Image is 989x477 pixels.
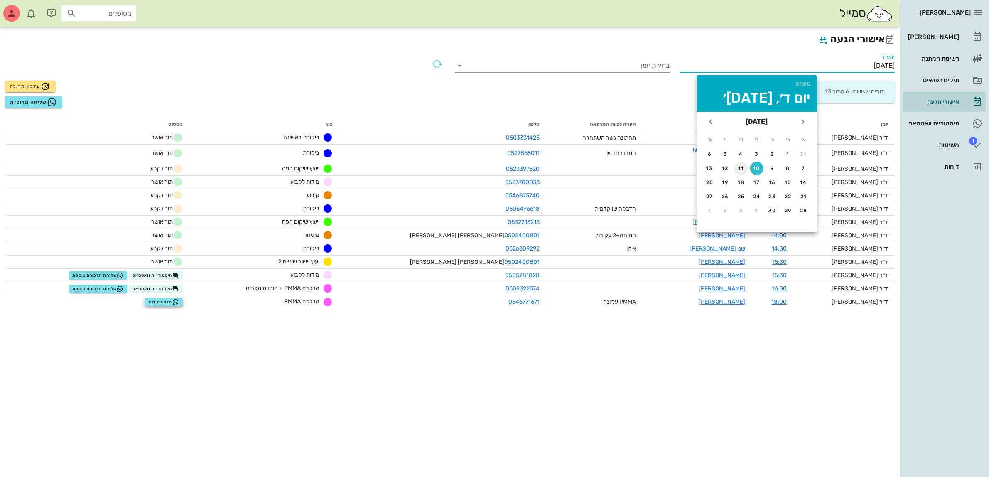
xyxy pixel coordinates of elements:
a: 15:30 [773,272,787,279]
div: תורים שאושרו: 6 מתוך 13 [773,81,891,103]
div: ד״ר [PERSON_NAME] [800,298,888,306]
button: 31 [797,148,810,161]
th: ב׳ [781,133,796,147]
button: 17 [750,176,763,189]
span: טלפון [528,121,540,127]
span: יעוץ יישור שיניים 2 [278,258,319,265]
div: מתנדנדת שן [574,149,636,157]
div: 16 [766,179,779,185]
th: ה׳ [734,133,748,147]
span: שליחה מרוכזת [10,97,57,107]
div: 9 [766,165,779,171]
th: סטטוס [5,118,189,131]
button: 15 [781,176,795,189]
span: מידות לקבוע [290,178,319,185]
span: תור אושר [151,177,183,187]
button: 7 [797,162,810,175]
button: 22 [781,190,795,203]
span: ביקורת [303,149,319,156]
a: 0505281828 [505,272,540,279]
div: 2025 [703,82,810,88]
span: תג [969,137,977,145]
div: ד״ר [PERSON_NAME] [800,258,888,266]
a: [PERSON_NAME] [699,285,746,292]
button: 4 [703,204,717,217]
span: עדכון מרוכז [10,81,50,91]
div: 30 [766,208,779,214]
button: 2 [734,204,748,217]
div: 17 [750,179,763,185]
span: מידות לקבוע [290,271,319,278]
button: 3 [750,148,763,161]
span: היסטוריית וואטסאפ [133,272,179,279]
span: הערה לצוות המרפאה [590,121,636,127]
th: ו׳ [718,133,733,147]
a: [PERSON_NAME] [699,272,746,279]
div: 18 [734,179,748,185]
th: ש׳ [702,133,717,147]
button: תזכורת תור [145,298,183,306]
div: תחתונה גשר השתחרר [574,133,636,142]
button: 29 [781,204,795,217]
div: 6 [703,151,717,157]
span: קיבוע [307,192,319,199]
div: 25 [734,194,748,199]
div: 28 [797,208,810,214]
span: היסטוריית וואטסאפ [133,285,179,292]
button: 1 [750,204,763,217]
th: ד׳ [749,133,764,147]
img: SmileCloud logo [866,5,893,22]
button: היסטוריית וואטסאפ [129,285,183,293]
button: 3 [719,204,732,217]
div: 1 [750,208,763,214]
button: 30 [766,204,779,217]
span: תזכורת תור [148,299,179,305]
div: 13 [703,165,717,171]
div: 11 [734,165,748,171]
div: רשימת המתנה [906,55,959,62]
div: משימות [906,142,959,148]
button: 16 [766,176,779,189]
span: ביקורת [303,205,319,212]
button: שליחת תזכורת נוספת [69,285,128,293]
a: 0506496618 [506,205,540,212]
button: 25 [734,190,748,203]
span: תור אושר [151,230,183,240]
div: הדבקה שן קדמית [574,204,636,213]
span: [PERSON_NAME] [920,9,971,16]
a: 0532213213 [508,219,540,226]
th: שם [643,118,752,131]
div: ד״ר [PERSON_NAME] [800,165,888,173]
div: אישורי הגעה [906,98,959,105]
a: תיקים רפואיים [903,70,986,90]
th: הערה לצוות המרפאה [546,118,643,131]
a: [PERSON_NAME] [903,27,986,47]
button: [DATE] [743,113,771,130]
button: שליחה מרוכזת [5,96,62,108]
button: 11 [734,162,748,175]
div: 4 [703,208,717,214]
div: 4 [734,151,748,157]
div: ד״ר [PERSON_NAME] [800,204,888,213]
a: 0527865011 [507,150,540,157]
span: הרכבת PMMA [284,298,319,305]
span: שליחת תזכורת נוספת [72,285,123,292]
div: דוחות [906,163,959,170]
div: יום ד׳, [DATE]׳ [703,91,810,105]
a: היסטוריית וואטסאפ [903,113,986,133]
span: תור נקבע [141,190,183,200]
button: עדכון מרוכז [5,81,56,92]
a: 0502400801 [504,232,540,239]
div: 24 [750,194,763,199]
a: [PERSON_NAME] [699,298,746,305]
span: תור אושר [151,217,183,227]
span: תג [25,7,29,12]
a: 0523397520 [506,165,540,172]
button: 26 [719,190,732,203]
a: [PERSON_NAME] בן [PERSON_NAME] [693,145,746,161]
div: ד״ר [PERSON_NAME] [800,218,888,226]
button: 4 [734,148,748,161]
button: חודש הבא [703,114,718,129]
div: 15 [781,179,795,185]
span: תור אושר [151,133,183,143]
